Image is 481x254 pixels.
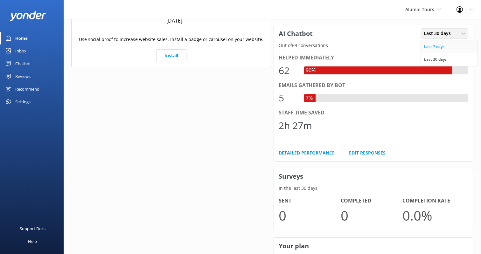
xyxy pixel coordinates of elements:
div: Reviews [15,70,31,83]
p: Out of 69 conversations [274,42,473,49]
a: Install [156,49,186,62]
p: 0 [341,205,403,226]
img: yonder-white-logo.png [10,11,46,21]
div: 2h 27m [279,118,312,133]
h3: Surveys [274,168,473,185]
div: Settings [15,95,31,108]
h3: AI Chatbot [274,25,317,42]
p: 0 [279,205,341,226]
div: Recommend [15,83,39,95]
span: Alumni Tours [405,6,434,12]
span: Last 30 days [424,30,455,37]
div: Last 7 days [424,44,444,50]
p: Use social proof to increase website sales. Install a badge or carousel on your website. [79,36,263,43]
p: 0.0 % [402,205,464,226]
div: 7% [304,94,314,102]
div: Helped immediately [279,54,468,62]
div: Inbox [15,45,26,57]
p: [DATE] [166,17,182,24]
div: Emails gathered by bot [279,81,468,90]
a: Edit Responses [349,149,386,156]
div: Help [28,235,37,248]
h4: Completion Rate [402,197,464,205]
div: Staff time saved [279,109,468,117]
p: In the last 30 days [274,185,473,192]
div: 90% [304,66,317,75]
div: 5 [279,90,298,106]
a: Detailed Performance [279,149,335,156]
div: Home [15,32,28,45]
div: Last 30 days [424,56,447,63]
h4: Completed [341,197,403,205]
div: Support Docs [20,222,45,235]
h4: Sent [279,197,341,205]
div: Chatbot [15,57,31,70]
div: 62 [279,63,298,78]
